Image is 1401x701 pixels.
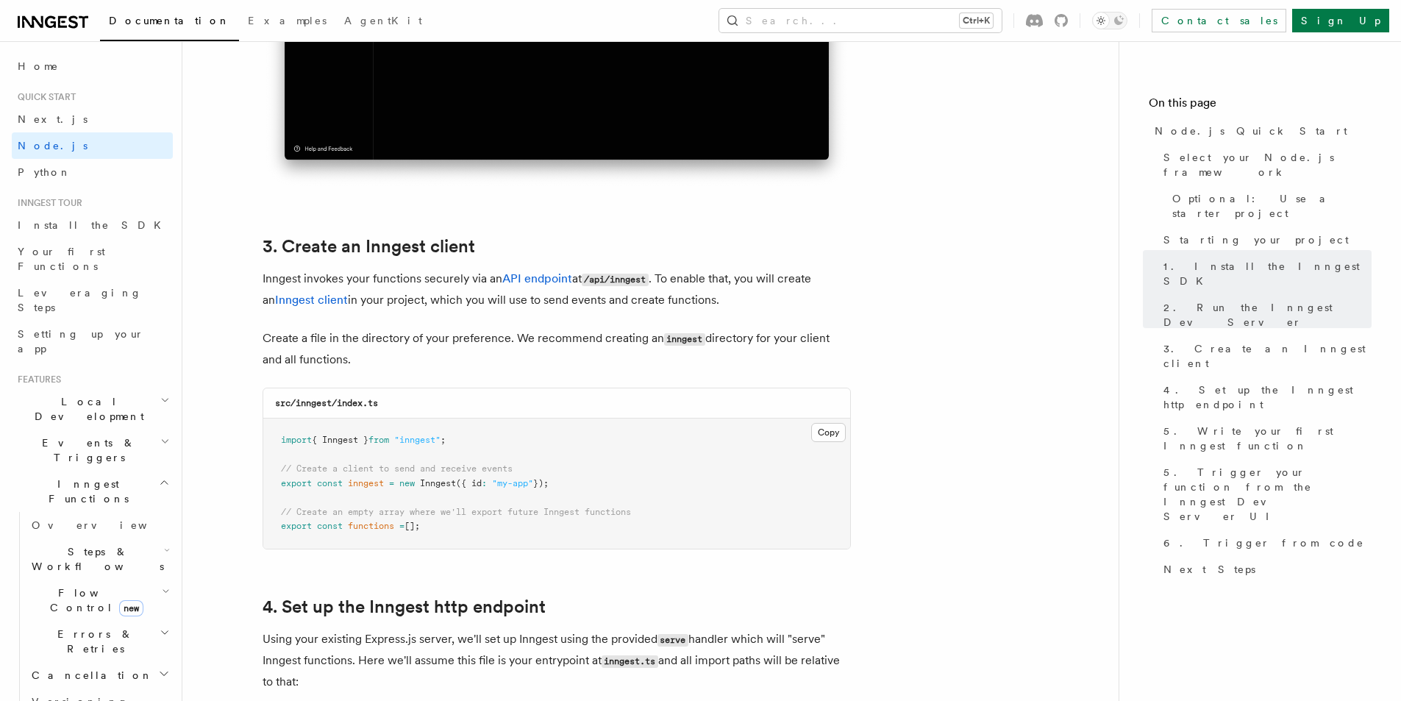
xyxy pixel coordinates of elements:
[811,423,846,442] button: Copy
[399,521,404,531] span: =
[18,59,59,74] span: Home
[12,280,173,321] a: Leveraging Steps
[281,435,312,445] span: import
[12,197,82,209] span: Inngest tour
[12,477,159,506] span: Inngest Functions
[109,15,230,26] span: Documentation
[1163,465,1372,524] span: 5. Trigger your function from the Inngest Dev Server UI
[281,507,631,517] span: // Create an empty array where we'll export future Inngest functions
[1158,227,1372,253] a: Starting your project
[26,580,173,621] button: Flow Controlnew
[1158,377,1372,418] a: 4. Set up the Inngest http endpoint
[1158,556,1372,583] a: Next Steps
[275,398,378,408] code: src/inngest/index.ts
[12,159,173,185] a: Python
[1092,12,1127,29] button: Toggle dark mode
[1163,562,1255,577] span: Next Steps
[12,132,173,159] a: Node.js
[263,597,546,617] a: 4. Set up the Inngest http endpoint
[1158,253,1372,294] a: 1. Install the Inngest SDK
[26,512,173,538] a: Overview
[317,521,343,531] span: const
[26,668,153,683] span: Cancellation
[492,478,533,488] span: "my-app"
[441,435,446,445] span: ;
[12,471,173,512] button: Inngest Functions
[1158,335,1372,377] a: 3. Create an Inngest client
[312,435,368,445] span: { Inngest }
[12,321,173,362] a: Setting up your app
[1158,530,1372,556] a: 6. Trigger from code
[26,538,173,580] button: Steps & Workflows
[399,478,415,488] span: new
[281,463,513,474] span: // Create a client to send and receive events
[26,627,160,656] span: Errors & Retries
[12,212,173,238] a: Install the SDK
[335,4,431,40] a: AgentKit
[348,478,384,488] span: inngest
[344,15,422,26] span: AgentKit
[1292,9,1389,32] a: Sign Up
[582,274,649,286] code: /api/inngest
[1158,294,1372,335] a: 2. Run the Inngest Dev Server
[26,586,162,615] span: Flow Control
[32,519,183,531] span: Overview
[239,4,335,40] a: Examples
[389,478,394,488] span: =
[281,478,312,488] span: export
[18,140,88,152] span: Node.js
[420,478,456,488] span: Inngest
[348,521,394,531] span: functions
[18,219,170,231] span: Install the SDK
[456,478,482,488] span: ({ id
[26,621,173,662] button: Errors & Retries
[248,15,327,26] span: Examples
[664,333,705,346] code: inngest
[26,544,164,574] span: Steps & Workflows
[502,271,572,285] a: API endpoint
[1163,341,1372,371] span: 3. Create an Inngest client
[18,113,88,125] span: Next.js
[719,9,1002,32] button: Search...Ctrl+K
[1163,382,1372,412] span: 4. Set up the Inngest http endpoint
[1163,232,1349,247] span: Starting your project
[12,238,173,280] a: Your first Functions
[1158,144,1372,185] a: Select your Node.js framework
[119,600,143,616] span: new
[12,388,173,430] button: Local Development
[317,478,343,488] span: const
[1163,424,1372,453] span: 5. Write your first Inngest function
[1149,118,1372,144] a: Node.js Quick Start
[12,394,160,424] span: Local Development
[281,521,312,531] span: export
[1166,185,1372,227] a: Optional: Use a starter project
[1163,300,1372,330] span: 2. Run the Inngest Dev Server
[12,91,76,103] span: Quick start
[18,287,142,313] span: Leveraging Steps
[1158,418,1372,459] a: 5. Write your first Inngest function
[1172,191,1372,221] span: Optional: Use a starter project
[12,374,61,385] span: Features
[100,4,239,41] a: Documentation
[1152,9,1286,32] a: Contact sales
[12,430,173,471] button: Events & Triggers
[263,268,851,310] p: Inngest invokes your functions securely via an at . To enable that, you will create an in your pr...
[657,634,688,647] code: serve
[18,166,71,178] span: Python
[1163,259,1372,288] span: 1. Install the Inngest SDK
[482,478,487,488] span: :
[960,13,993,28] kbd: Ctrl+K
[404,521,420,531] span: [];
[1155,124,1347,138] span: Node.js Quick Start
[533,478,549,488] span: });
[602,655,658,668] code: inngest.ts
[18,328,144,355] span: Setting up your app
[1163,535,1364,550] span: 6. Trigger from code
[1158,459,1372,530] a: 5. Trigger your function from the Inngest Dev Server UI
[18,246,105,272] span: Your first Functions
[12,106,173,132] a: Next.js
[1149,94,1372,118] h4: On this page
[263,328,851,370] p: Create a file in the directory of your preference. We recommend creating an directory for your cl...
[275,293,348,307] a: Inngest client
[368,435,389,445] span: from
